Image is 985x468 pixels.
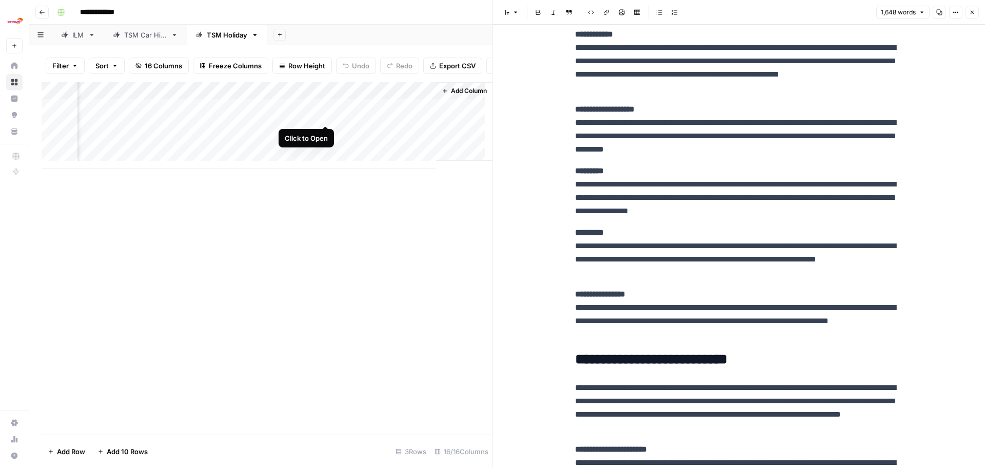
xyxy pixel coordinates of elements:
a: Usage [6,431,23,447]
a: ILM [52,25,104,45]
button: Workspace: Ice Travel Group [6,8,23,34]
button: Help + Support [6,447,23,464]
span: Row Height [288,61,325,71]
span: Add 10 Rows [107,446,148,457]
div: TSM Car Hire [124,30,167,40]
span: 16 Columns [145,61,182,71]
div: 16/16 Columns [430,443,493,460]
span: Redo [396,61,412,71]
span: Sort [95,61,109,71]
a: Opportunities [6,107,23,123]
button: Add Column [438,84,491,98]
span: Filter [52,61,69,71]
a: Insights [6,90,23,107]
a: TSM Holiday [187,25,267,45]
button: Sort [89,58,125,74]
span: Undo [352,61,369,71]
a: Your Data [6,123,23,140]
button: Add Row [42,443,91,460]
a: TSM Car Hire [104,25,187,45]
button: Export CSV [423,58,482,74]
button: 1,648 words [876,6,930,19]
a: Home [6,58,23,74]
span: Add Row [57,446,85,457]
span: Add Column [451,86,487,96]
button: Row Height [272,58,332,74]
button: Add 10 Rows [91,443,154,460]
span: Export CSV [439,61,476,71]
a: Settings [6,415,23,431]
button: Undo [336,58,376,74]
div: Click to Open [285,133,328,143]
span: 1,648 words [881,8,916,17]
button: Filter [46,58,85,74]
div: 3 Rows [391,443,430,460]
div: ILM [72,30,84,40]
button: Redo [380,58,419,74]
img: Ice Travel Group Logo [6,12,25,30]
span: Freeze Columns [209,61,262,71]
a: Browse [6,74,23,90]
button: 16 Columns [129,58,189,74]
div: TSM Holiday [207,30,247,40]
button: Freeze Columns [193,58,268,74]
